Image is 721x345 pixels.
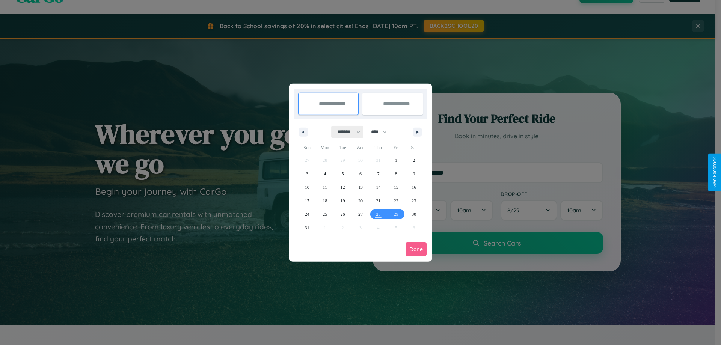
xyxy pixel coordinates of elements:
[412,181,416,194] span: 16
[405,181,423,194] button: 16
[351,181,369,194] button: 13
[298,167,316,181] button: 3
[370,181,387,194] button: 14
[351,208,369,221] button: 27
[298,221,316,235] button: 31
[413,154,415,167] span: 2
[298,194,316,208] button: 17
[394,181,398,194] span: 15
[387,208,405,221] button: 29
[358,181,363,194] span: 13
[394,194,398,208] span: 22
[387,154,405,167] button: 1
[341,181,345,194] span: 12
[334,208,351,221] button: 26
[351,194,369,208] button: 20
[341,208,345,221] span: 26
[359,167,362,181] span: 6
[370,194,387,208] button: 21
[395,167,397,181] span: 8
[405,142,423,154] span: Sat
[712,157,717,188] div: Give Feedback
[342,167,344,181] span: 5
[387,142,405,154] span: Fri
[341,194,345,208] span: 19
[324,167,326,181] span: 4
[376,181,380,194] span: 14
[377,167,379,181] span: 7
[370,167,387,181] button: 7
[406,242,427,256] button: Done
[298,181,316,194] button: 10
[351,167,369,181] button: 6
[316,208,333,221] button: 25
[316,142,333,154] span: Mon
[370,208,387,221] button: 28
[405,167,423,181] button: 9
[323,194,327,208] span: 18
[387,181,405,194] button: 15
[351,142,369,154] span: Wed
[334,194,351,208] button: 19
[387,167,405,181] button: 8
[405,194,423,208] button: 23
[306,167,308,181] span: 3
[305,208,309,221] span: 24
[405,154,423,167] button: 2
[358,208,363,221] span: 27
[298,208,316,221] button: 24
[395,154,397,167] span: 1
[316,194,333,208] button: 18
[334,167,351,181] button: 5
[376,194,380,208] span: 21
[412,194,416,208] span: 23
[316,181,333,194] button: 11
[394,208,398,221] span: 29
[413,167,415,181] span: 9
[305,194,309,208] span: 17
[323,181,327,194] span: 11
[387,194,405,208] button: 22
[405,208,423,221] button: 30
[305,181,309,194] span: 10
[334,142,351,154] span: Tue
[370,142,387,154] span: Thu
[412,208,416,221] span: 30
[323,208,327,221] span: 25
[305,221,309,235] span: 31
[376,208,380,221] span: 28
[316,167,333,181] button: 4
[334,181,351,194] button: 12
[298,142,316,154] span: Sun
[358,194,363,208] span: 20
